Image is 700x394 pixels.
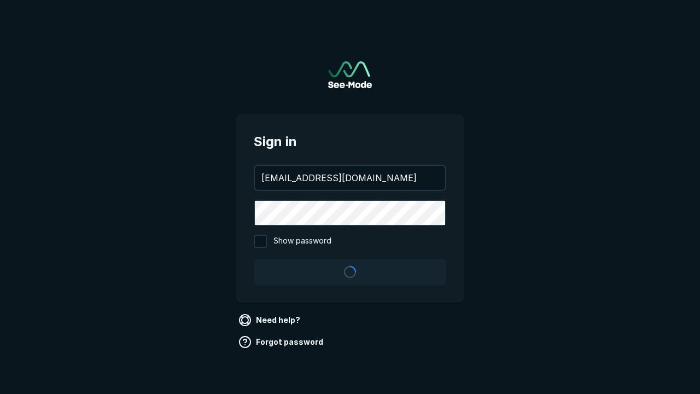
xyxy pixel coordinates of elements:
span: Show password [273,235,331,248]
img: See-Mode Logo [328,61,372,88]
span: Sign in [254,132,446,152]
a: Need help? [236,311,305,329]
a: Go to sign in [328,61,372,88]
a: Forgot password [236,333,328,351]
input: your@email.com [255,166,445,190]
